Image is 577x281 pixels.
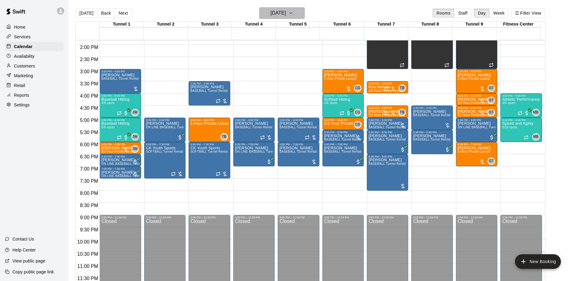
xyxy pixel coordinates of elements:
div: Home [5,23,64,32]
span: MB [533,109,539,116]
div: Gilbert Tussey [488,97,495,104]
div: 5:00 PM – 6:00 PM: Baseball Hitting [99,118,141,142]
button: [DATE] [259,7,305,19]
span: All customers have paid [133,159,139,165]
div: 3:00 PM – 4:00 PM: 1-Hour Private Lesson [456,69,497,93]
div: Services [5,32,64,41]
span: Joey Wozniak [134,145,139,153]
span: ON LINE BASEBALL Tunnel 1-6 Rental [235,150,292,153]
div: 4:00 PM – 5:00 PM: Baseball Hitting [99,93,141,118]
span: 1/2 Hour Private Lesson [458,113,493,117]
span: 1-Hour Private Lesson [458,150,490,153]
div: Joey Wozniak [131,133,139,140]
span: Tate Budnick [223,133,228,140]
span: TB [400,109,405,116]
div: 4:00 PM – 5:00 PM: Softball Hitting [322,93,364,118]
div: Tunnel 9 [452,22,496,27]
button: [DATE] [75,9,97,18]
div: 6:00 PM – 6:30 PM: 1/2 Hour Private Lesson [99,142,141,154]
div: 7:00 PM – 7:30 PM: Trenton Saenz [99,166,141,179]
span: All customers have paid [400,147,406,153]
div: 5:00 PM – 6:00 PM [101,119,139,122]
span: 6:30 PM [78,154,100,159]
span: 11:00 PM [76,264,99,269]
span: 2/6 spots filled [324,101,338,105]
div: Calendar [5,42,64,51]
div: 5:30 PM – 6:30 PM [369,131,406,134]
span: 3:00 PM [78,69,100,74]
div: Gilbert Tussey [488,158,495,165]
span: ON LINE BASEBALL Tunnel 1-6 Rental [101,162,158,165]
div: 4:30 PM – 5:30 PM [413,106,451,109]
div: 6:00 PM – 6:30 PM [101,143,139,146]
button: Filter View [511,9,545,18]
span: GT [488,109,494,116]
button: Staff [454,9,471,18]
span: 8:00 PM [78,191,100,196]
div: 5:00 PM – 6:00 PM [458,119,495,122]
div: 6:00 PM – 7:00 PM: Peter Tsinzo III [233,142,275,166]
div: 5:00 PM – 5:30 PM: 1/2 Hour Private Lesson [322,118,364,130]
span: 11:30 PM [76,276,99,281]
span: All customers have paid [123,110,129,116]
span: BASEBALL Tunnel Rental [190,89,228,92]
span: 2:30 PM [78,57,100,62]
span: Recurring event [489,63,494,68]
div: 6:00 PM – 7:00 PM [235,143,273,146]
span: Recurring event [518,111,523,116]
div: 4:00 PM – 4:30 PM: 1/2 Hour Private Lesson [456,93,497,106]
span: Recurring event [444,63,449,68]
p: Reports [14,92,29,98]
p: Retail [14,82,25,88]
div: Tate Budnick [398,85,406,92]
span: Recurring event [305,135,310,140]
div: 9:00 PM – 11:59 PM [324,216,362,219]
div: 5:00 PM – 6:00 PM: BASEBALL Tunnel Rental [278,118,319,142]
span: Recurring event [117,111,122,116]
a: Marketing [5,71,64,80]
div: 9:00 PM – 11:59 PM [458,216,495,219]
span: 0/10 spots filled [502,126,517,129]
div: 6:30 PM – 7:00 PM [101,155,139,158]
a: Availability [5,52,64,61]
div: 3:30 PM – 4:00 PM [369,82,406,85]
span: BASEBALL Tunnel Rental [235,126,273,129]
div: 3:00 PM – 4:00 PM [101,70,139,73]
span: ON LINE BASEBALL Tunnel 1-6 Rental [146,126,203,129]
div: 5:00 PM – 5:30 PM: BASEBALL Tunnel Rental [367,118,408,130]
span: Recurring event [384,86,389,91]
div: 3:30 PM – 4:30 PM [190,82,228,85]
span: SOFTBALL Tunnel Rental [146,150,183,153]
span: 10:00 PM [76,239,99,245]
div: 6:00 PM – 7:00 PM: BASEBALL Tunnel Rental [322,142,364,166]
span: Joey Wozniak [134,133,139,140]
p: Marketing [14,73,33,79]
span: BASEBALL Tunnel Rental [324,138,362,141]
a: Retail [5,81,64,90]
div: 9:00 PM – 11:59 PM [190,216,228,219]
div: 4:30 PM – 5:00 PM: 1/2 Hour Private Lesson [456,106,497,118]
span: 4/6 spots filled [502,101,516,105]
div: 9:00 PM – 11:59 PM [235,216,273,219]
div: 5:00 PM – 5:30 PM [369,119,406,122]
span: SOFTBALL Tunnel Rental [190,150,228,153]
div: 6:00 PM – 7:00 PM [280,143,317,146]
span: BASEBALL Tunnel Rental [369,126,406,129]
span: Recurring event [339,111,344,116]
span: BASEBALL Tunnel Rental [369,138,406,141]
div: 5:00 PM – 6:00 PM [235,119,273,122]
a: Settings [5,100,64,109]
div: Tunnel 5 [276,22,320,27]
button: add [515,254,561,269]
span: JW [132,109,138,116]
span: Recurring event [384,111,389,116]
span: All customers have paid [355,159,361,165]
div: 3:30 PM – 4:30 PM: BASEBALL Tunnel Rental [189,81,230,106]
div: 6:30 PM – 7:00 PM: Trenton Saenz [99,154,141,166]
span: Recurring event [117,135,122,140]
span: Gilbert Tussey [490,85,495,92]
div: 4:00 PM – 5:00 PM [324,94,362,97]
div: 5:00 PM – 6:00 PM [280,119,317,122]
div: 4:30 PM – 5:00 PM [369,106,406,109]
